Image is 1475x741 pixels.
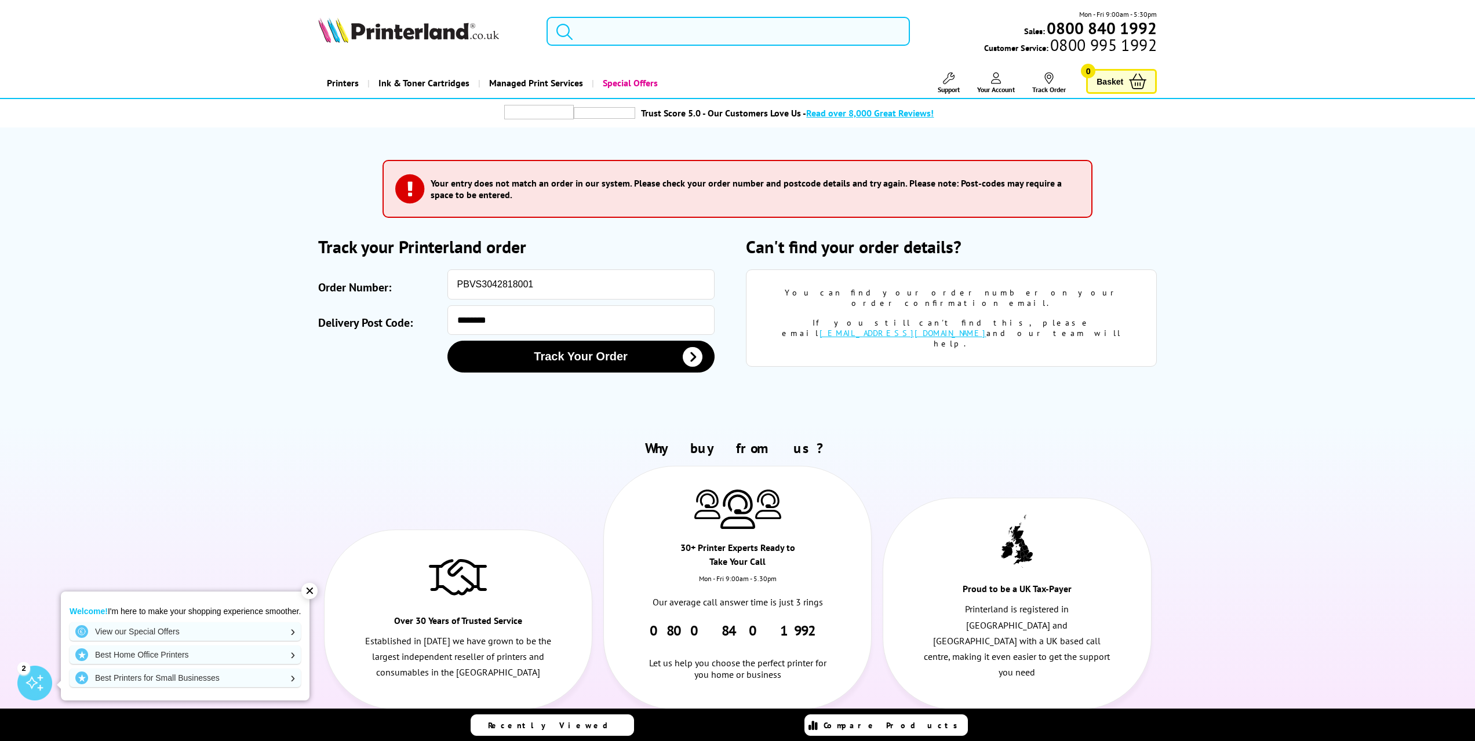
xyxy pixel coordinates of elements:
span: Compare Products [824,720,964,731]
img: Printerland Logo [318,17,499,43]
label: Order Number: [318,275,442,300]
div: Mon - Fri 9:00am - 5.30pm [604,574,871,594]
p: Our average call answer time is just 3 rings [644,594,831,610]
p: Printerland is registered in [GEOGRAPHIC_DATA] and [GEOGRAPHIC_DATA] with a UK based call centre,... [924,601,1111,680]
div: 30+ Printer Experts Ready to Take Your Call [671,541,804,574]
a: Compare Products [804,714,968,736]
strong: Welcome! [70,607,108,616]
input: eg: SOA123456 or SO123456 [447,269,715,300]
a: Printers [318,68,367,98]
img: Printer Experts [755,490,781,519]
a: Best Printers for Small Businesses [70,669,301,687]
a: Printerland Logo [318,17,532,45]
b: 0800 840 1992 [1047,17,1157,39]
img: Trusted Service [429,553,487,600]
label: Delivery Post Code: [318,311,442,335]
img: Printer Experts [720,490,755,530]
a: Trust Score 5.0 - Our Customers Love Us -Read over 8,000 Great Reviews! [641,107,934,119]
a: Recently Viewed [471,714,634,736]
a: [EMAIL_ADDRESS][DOMAIN_NAME] [820,328,986,338]
a: 0800 840 1992 [1045,23,1157,34]
span: Sales: [1024,25,1045,36]
div: If you still can't find this, please email and our team will help. [764,317,1139,349]
img: Printer Experts [694,490,720,519]
button: Track Your Order [447,341,715,373]
span: Recently Viewed [488,720,620,731]
a: 0800 840 1992 [650,622,825,640]
span: Basket [1097,74,1123,89]
div: Proud to be a UK Tax-Payer [950,582,1084,601]
span: Mon - Fri 9:00am - 5:30pm [1079,9,1157,20]
span: Read over 8,000 Great Reviews! [806,107,934,119]
a: Special Offers [592,68,667,98]
img: trustpilot rating [504,105,574,119]
span: Customer Service: [984,39,1157,53]
div: You can find your order number on your order confirmation email. [764,287,1139,308]
a: Ink & Toner Cartridges [367,68,478,98]
div: ✕ [301,583,318,599]
a: Support [938,72,960,94]
h2: Can't find your order details? [746,235,1157,258]
a: Track Order [1032,72,1066,94]
span: Support [938,85,960,94]
a: View our Special Offers [70,622,301,641]
h3: Your entry does not match an order in our system. Please check your order number and postcode det... [431,177,1074,200]
h2: Track your Printerland order [318,235,729,258]
p: Established in [DATE] we have grown to be the largest independent reseller of printers and consum... [365,633,552,681]
a: Best Home Office Printers [70,645,301,664]
span: Ink & Toner Cartridges [378,68,469,98]
div: 2 [17,662,30,674]
a: Managed Print Services [478,68,592,98]
p: I'm here to make your shopping experience smoother. [70,606,301,616]
a: Basket 0 [1086,69,1157,94]
div: Over 30 Years of Trusted Service [391,614,525,633]
h2: Why buy from us? [318,439,1157,457]
a: Your Account [977,72,1015,94]
span: Your Account [977,85,1015,94]
div: Let us help you choose the perfect printer for you home or business [644,640,831,680]
span: 0800 995 1992 [1048,39,1157,50]
span: 0 [1081,64,1095,78]
img: trustpilot rating [574,107,635,119]
img: UK tax payer [1001,514,1033,568]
